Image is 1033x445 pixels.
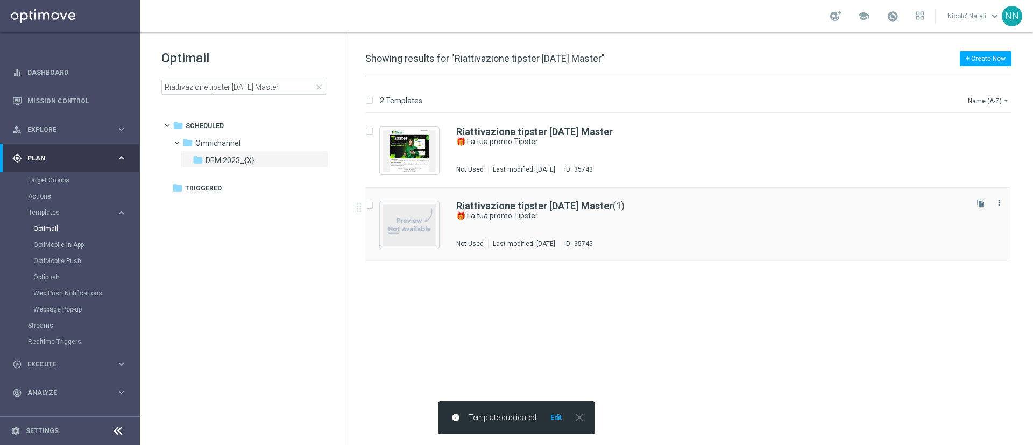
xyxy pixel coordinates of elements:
a: Actions [28,192,112,201]
span: school [858,10,869,22]
h1: Optimail [161,50,326,67]
button: more_vert [994,196,1004,209]
a: 🎁 La tua promo Tipster [456,137,940,147]
a: Riattivazione tipster [DATE] Master(1) [456,201,625,211]
div: ID: [560,165,593,174]
div: Streams [28,317,139,334]
b: Riattivazione tipster [DATE] Master [456,126,613,137]
i: play_circle_outline [12,359,22,369]
span: Analyze [27,390,116,396]
i: keyboard_arrow_right [116,416,126,426]
button: person_search Explore keyboard_arrow_right [12,125,127,134]
button: equalizer Dashboard [12,68,127,77]
i: more_vert [995,199,1003,207]
a: Optipush [33,273,112,281]
button: Name (A-Z)arrow_drop_down [967,94,1011,107]
div: Templates [29,209,116,216]
div: Web Push Notifications [33,285,139,301]
span: keyboard_arrow_down [989,10,1001,22]
span: DEM 2023_{X} [206,156,254,165]
a: Optimail [33,224,112,233]
button: close [571,413,586,422]
span: close [315,83,323,91]
div: Webpage Pop-up [33,301,139,317]
div: OptiMobile Push [33,253,139,269]
div: Not Used [456,165,484,174]
button: Edit [549,413,563,422]
a: Web Push Notifications [33,289,112,298]
i: folder [173,120,183,131]
a: 🎁 La tua promo Tipster [456,211,940,221]
input: Search Template [161,80,326,95]
div: Not Used [456,239,484,248]
a: Streams [28,321,112,330]
div: Last modified: [DATE] [489,165,560,174]
span: Explore [27,126,116,133]
div: Optipush [33,269,139,285]
a: Nicolo' Natalikeyboard_arrow_down [946,8,1002,24]
i: keyboard_arrow_right [116,153,126,163]
div: Last modified: [DATE] [489,239,560,248]
span: Execute [27,361,116,368]
div: NN [1002,6,1022,26]
i: info [451,413,460,422]
i: keyboard_arrow_right [116,387,126,398]
span: Template duplicated [469,413,536,422]
a: Mission Control [27,87,126,115]
div: Target Groups [28,172,139,188]
div: 🎁 La tua promo Tipster [456,137,965,147]
div: Templates [28,204,139,317]
i: folder [182,137,193,148]
i: keyboard_arrow_right [116,208,126,218]
span: Triggered [185,183,222,193]
b: Riattivazione tipster [DATE] Master [456,200,613,211]
div: Realtime Triggers [28,334,139,350]
a: OptiMobile Push [33,257,112,265]
button: Mission Control [12,97,127,105]
span: Showing results for "Riattivazione tipster [DATE] Master" [365,53,605,64]
div: Execute [12,359,116,369]
button: gps_fixed Plan keyboard_arrow_right [12,154,127,163]
div: Analyze [12,388,116,398]
div: Explore [12,125,116,135]
div: 35743 [574,165,593,174]
i: gps_fixed [12,153,22,163]
div: 🎁 La tua promo Tipster [456,211,965,221]
a: Target Groups [28,176,112,185]
img: 35743.jpeg [383,130,436,172]
span: Plan [27,155,116,161]
button: track_changes Analyze keyboard_arrow_right [12,389,127,397]
div: Plan [12,153,116,163]
i: track_changes [12,388,22,398]
a: Realtime Triggers [28,337,112,346]
a: OptiMobile In-App [33,241,112,249]
i: keyboard_arrow_right [116,359,126,369]
div: Mission Control [12,87,126,115]
div: Actions [28,188,139,204]
i: folder [172,182,183,193]
div: OptiMobile In-App [33,237,139,253]
div: Dashboard [12,58,126,87]
button: Templates keyboard_arrow_right [28,208,127,217]
i: file_copy [977,199,985,208]
i: settings [11,426,20,436]
a: Webpage Pop-up [33,305,112,314]
button: + Create New [960,51,1011,66]
i: arrow_drop_down [1002,96,1010,105]
a: Dashboard [27,58,126,87]
i: close [572,411,586,425]
div: Optimail [33,221,139,237]
i: equalizer [12,68,22,77]
button: file_copy [974,196,988,210]
i: person_search [12,125,22,135]
i: keyboard_arrow_right [116,124,126,135]
p: 2 Templates [380,96,422,105]
span: Omnichannel [195,138,240,148]
div: play_circle_outline Execute keyboard_arrow_right [12,360,127,369]
span: Templates [29,209,105,216]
